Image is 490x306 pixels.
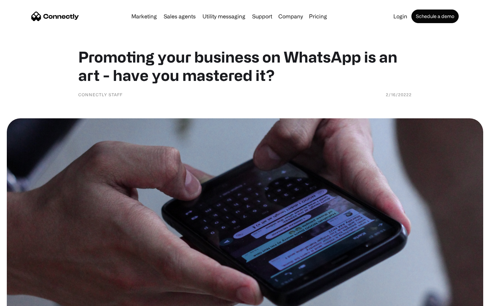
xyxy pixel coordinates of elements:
a: Pricing [306,14,330,19]
div: Connectly Staff [78,91,122,98]
a: Sales agents [161,14,198,19]
div: 2/16/20222 [386,91,412,98]
a: Login [391,14,410,19]
div: Company [278,12,303,21]
a: Marketing [129,14,160,19]
h1: Promoting your business on WhatsApp is an art - have you mastered it? [78,48,412,84]
aside: Language selected: English [7,294,41,304]
a: home [31,11,79,21]
a: Schedule a demo [411,10,459,23]
a: Support [249,14,275,19]
a: Utility messaging [200,14,248,19]
div: Company [276,12,305,21]
ul: Language list [14,294,41,304]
